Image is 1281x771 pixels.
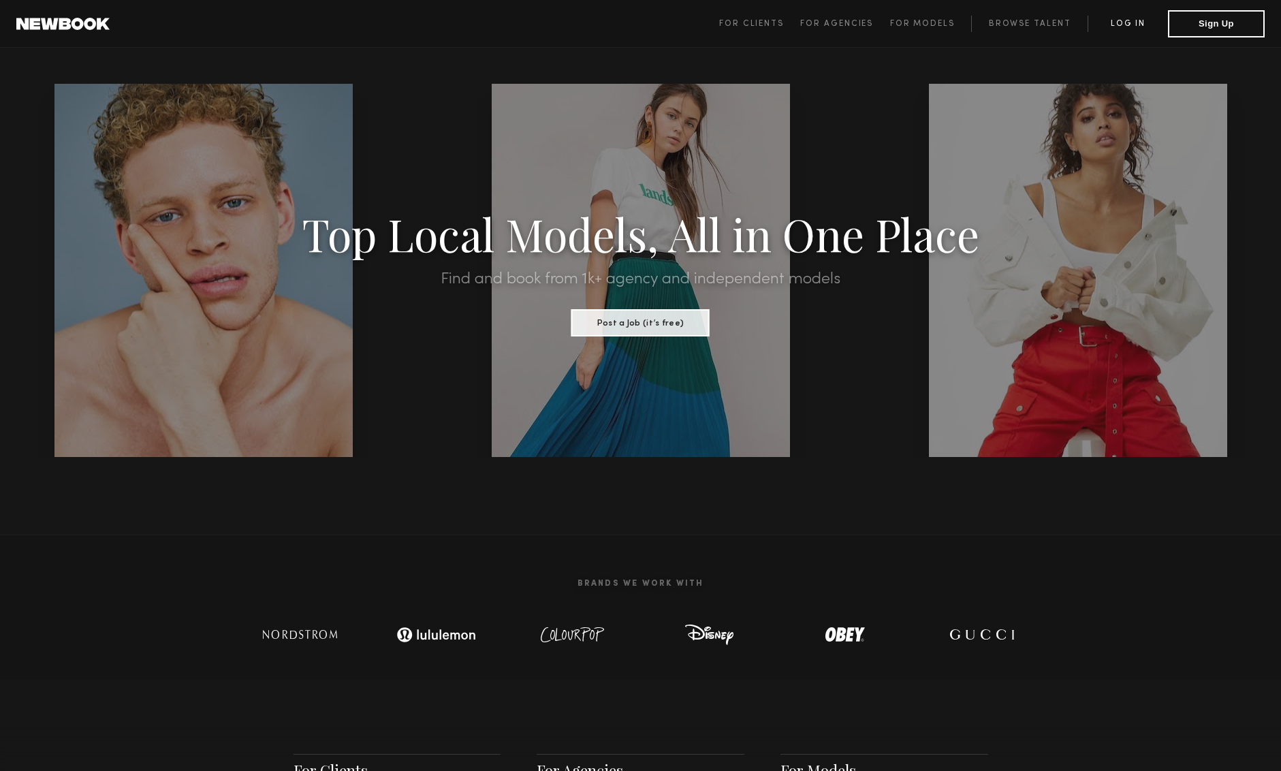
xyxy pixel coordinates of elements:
[389,621,484,648] img: logo-lulu.svg
[800,20,873,28] span: For Agencies
[571,314,710,329] a: Post a Job (it’s free)
[937,621,1026,648] img: logo-gucci.svg
[96,213,1185,255] h1: Top Local Models, All in One Place
[800,16,889,32] a: For Agencies
[971,16,1088,32] a: Browse Talent
[801,621,889,648] img: logo-obey.svg
[96,271,1185,287] h2: Find and book from 1k+ agency and independent models
[1168,10,1265,37] button: Sign Up
[719,20,784,28] span: For Clients
[890,20,955,28] span: For Models
[232,563,1049,605] h2: Brands We Work With
[571,309,710,336] button: Post a Job (it’s free)
[253,621,348,648] img: logo-nordstrom.svg
[665,621,753,648] img: logo-disney.svg
[719,16,800,32] a: For Clients
[528,621,617,648] img: logo-colour-pop.svg
[890,16,972,32] a: For Models
[1088,16,1168,32] a: Log in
